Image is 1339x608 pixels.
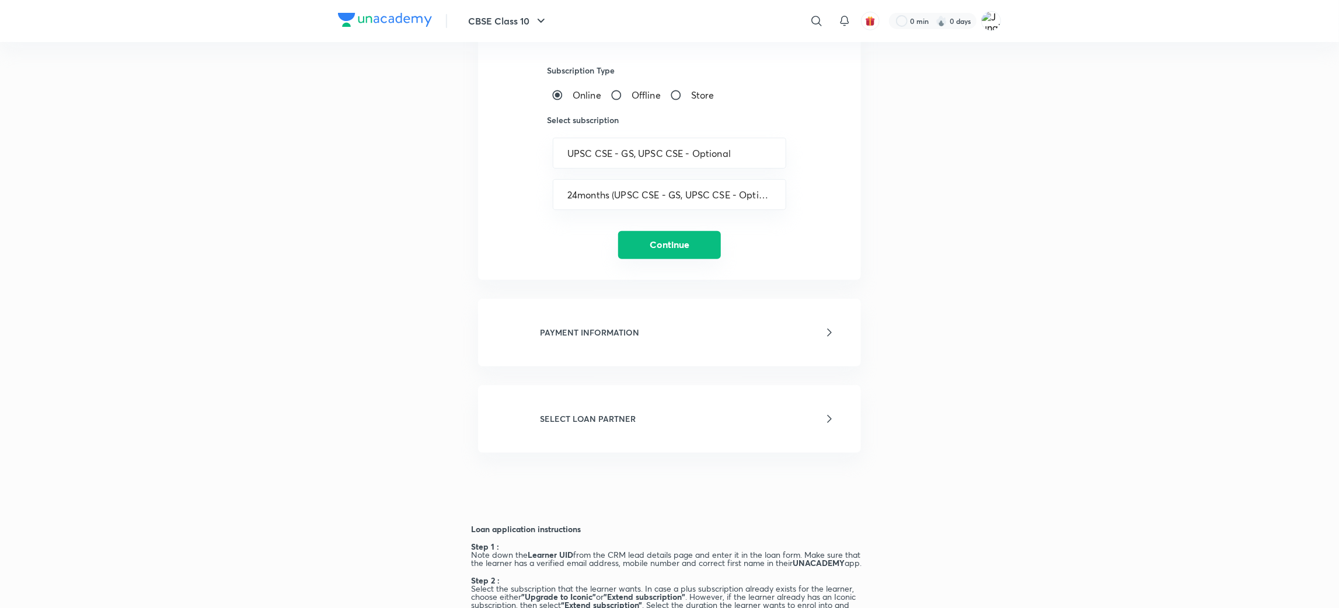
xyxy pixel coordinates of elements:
[573,88,601,102] span: Online
[691,88,714,102] span: Store
[540,326,639,338] h6: PAYMENT INFORMATION
[779,152,782,154] button: Open
[338,13,432,27] img: Company Logo
[604,591,685,602] strong: "Extend subscription"
[471,551,868,567] h6: Note down the from the CRM lead details page and enter it in the loan form. Make sure that the le...
[471,576,506,585] h6: Step 2 :
[793,557,845,568] strong: UNACADEMY
[521,591,596,602] strong: "Upgrade to Iconic"
[547,64,792,76] h6: Subscription Type
[471,543,506,551] h6: Step 1 :
[461,9,555,33] button: CBSE Class 10
[779,193,782,195] button: Open
[861,12,880,30] button: avatar
[981,11,1001,31] img: Junaid Saleem
[471,525,868,533] h6: Loan application instructions
[936,15,947,27] img: streak
[547,114,792,126] h6: Select subscription
[865,16,876,26] img: avatar
[567,189,772,200] input: Subscription Duration
[632,88,661,102] span: Offline
[540,413,636,425] h6: SELECT LOAN PARTNER
[618,231,721,259] button: Continue
[528,549,573,560] strong: Learner UID
[338,13,432,30] a: Company Logo
[567,148,772,159] input: Goal Name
